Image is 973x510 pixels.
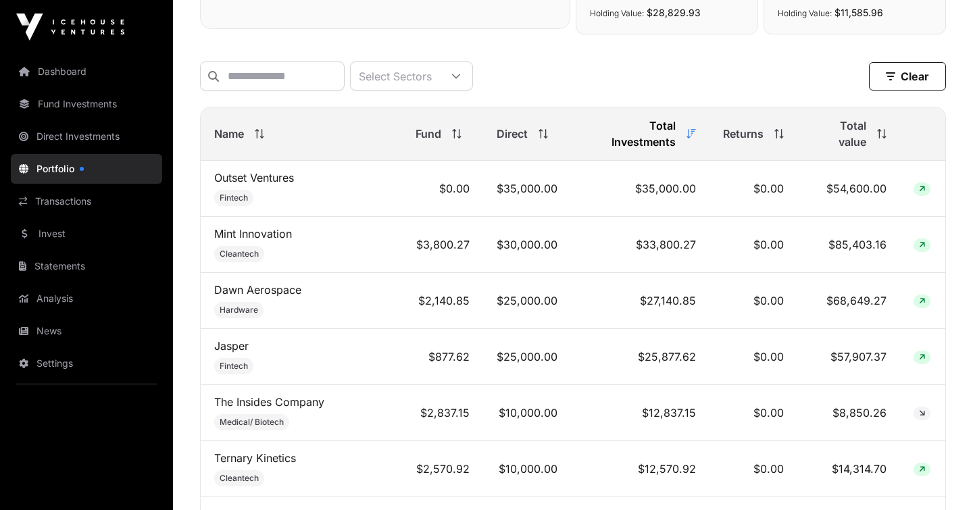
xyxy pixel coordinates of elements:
[16,14,124,41] img: Icehouse Ventures Logo
[11,186,162,216] a: Transactions
[571,161,709,217] td: $35,000.00
[402,329,483,385] td: $877.62
[647,7,701,18] span: $28,829.93
[11,284,162,313] a: Analysis
[797,329,900,385] td: $57,907.37
[797,217,900,273] td: $85,403.16
[778,8,832,18] span: Holding Value:
[869,62,946,91] button: Clear
[709,217,797,273] td: $0.00
[571,385,709,441] td: $12,837.15
[11,219,162,249] a: Invest
[811,118,866,150] span: Total value
[709,329,797,385] td: $0.00
[483,441,571,497] td: $10,000.00
[709,273,797,329] td: $0.00
[590,8,644,18] span: Holding Value:
[483,385,571,441] td: $10,000.00
[709,385,797,441] td: $0.00
[709,161,797,217] td: $0.00
[214,395,324,409] a: The Insides Company
[797,273,900,329] td: $68,649.27
[220,473,259,484] span: Cleantech
[416,126,441,142] span: Fund
[483,161,571,217] td: $35,000.00
[11,251,162,281] a: Statements
[214,451,296,465] a: Ternary Kinetics
[571,273,709,329] td: $27,140.85
[11,89,162,119] a: Fund Investments
[11,349,162,378] a: Settings
[571,217,709,273] td: $33,800.27
[571,329,709,385] td: $25,877.62
[214,227,292,240] a: Mint Innovation
[214,171,294,184] a: Outset Ventures
[11,57,162,86] a: Dashboard
[483,273,571,329] td: $25,000.00
[220,417,284,428] span: Medical/ Biotech
[220,193,248,203] span: Fintech
[483,329,571,385] td: $25,000.00
[797,161,900,217] td: $54,600.00
[11,154,162,184] a: Portfolio
[214,283,301,297] a: Dawn Aerospace
[497,126,528,142] span: Direct
[214,339,249,353] a: Jasper
[723,126,764,142] span: Returns
[351,62,440,90] div: Select Sectors
[220,361,248,372] span: Fintech
[220,305,258,315] span: Hardware
[584,118,676,150] span: Total Investments
[11,316,162,346] a: News
[834,7,883,18] span: $11,585.96
[402,161,483,217] td: $0.00
[402,441,483,497] td: $2,570.92
[797,441,900,497] td: $14,314.70
[220,249,259,259] span: Cleantech
[11,122,162,151] a: Direct Investments
[709,441,797,497] td: $0.00
[483,217,571,273] td: $30,000.00
[905,445,973,510] iframe: Chat Widget
[571,441,709,497] td: $12,570.92
[402,217,483,273] td: $3,800.27
[402,385,483,441] td: $2,837.15
[214,126,244,142] span: Name
[402,273,483,329] td: $2,140.85
[797,385,900,441] td: $8,850.26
